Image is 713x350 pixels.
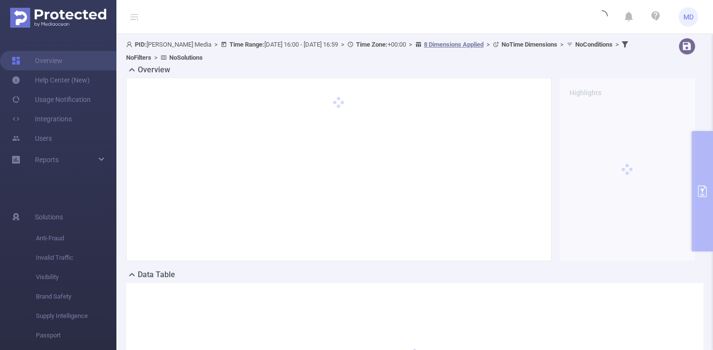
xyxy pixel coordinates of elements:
span: Reports [35,156,59,164]
span: > [211,41,221,48]
b: Time Range: [229,41,264,48]
u: 8 Dimensions Applied [424,41,484,48]
span: > [557,41,567,48]
a: Overview [12,51,63,70]
span: Passport [36,326,116,345]
b: No Time Dimensions [502,41,557,48]
a: Reports [35,150,59,169]
h2: Overview [138,64,170,76]
span: > [406,41,415,48]
b: No Solutions [169,54,203,61]
span: > [484,41,493,48]
span: [PERSON_NAME] Media [DATE] 16:00 - [DATE] 16:59 +00:00 [126,41,631,61]
a: Usage Notification [12,90,91,109]
span: Supply Intelligence [36,306,116,326]
span: Invalid Traffic [36,248,116,267]
a: Users [12,129,52,148]
span: > [338,41,347,48]
a: Integrations [12,109,72,129]
span: Anti-Fraud [36,229,116,248]
h2: Data Table [138,269,175,281]
span: Visibility [36,267,116,287]
img: Protected Media [10,8,106,28]
a: Help Center (New) [12,70,90,90]
b: No Filters [126,54,151,61]
i: icon: loading [596,10,608,24]
span: > [613,41,622,48]
i: icon: user [126,41,135,48]
span: Brand Safety [36,287,116,306]
b: PID: [135,41,146,48]
span: Solutions [35,207,63,227]
b: Time Zone: [356,41,388,48]
span: MD [683,7,694,27]
b: No Conditions [575,41,613,48]
span: > [151,54,161,61]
